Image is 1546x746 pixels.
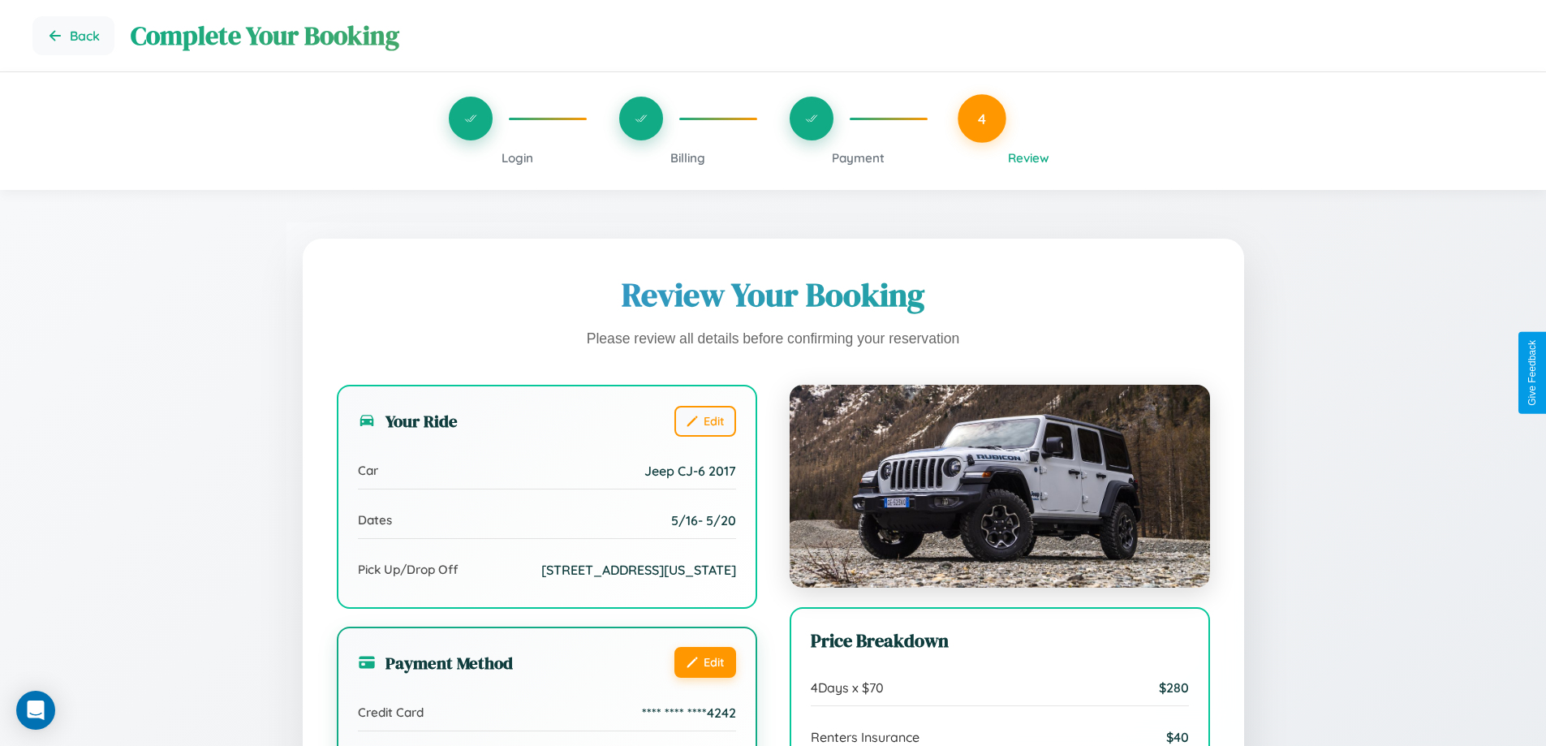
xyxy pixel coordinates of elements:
span: Payment [832,150,885,166]
span: [STREET_ADDRESS][US_STATE] [541,562,736,578]
span: Dates [358,512,392,528]
button: Edit [674,647,736,678]
p: Please review all details before confirming your reservation [337,326,1210,352]
span: Credit Card [358,705,424,720]
span: $ 280 [1159,679,1189,696]
span: Login [502,150,533,166]
span: $ 40 [1166,729,1189,745]
span: Review [1008,150,1049,166]
img: Jeep CJ-6 [790,385,1210,588]
span: 4 Days x $ 70 [811,679,884,696]
span: Billing [670,150,705,166]
span: 5 / 16 - 5 / 20 [671,512,736,528]
span: 4 [978,110,986,127]
button: Edit [674,406,736,437]
div: Give Feedback [1527,340,1538,406]
button: Go back [32,16,114,55]
h3: Payment Method [358,651,513,675]
span: Renters Insurance [811,729,919,745]
span: Pick Up/Drop Off [358,562,459,577]
h1: Review Your Booking [337,273,1210,317]
span: Jeep CJ-6 2017 [644,463,736,479]
div: Open Intercom Messenger [16,691,55,730]
span: Car [358,463,378,478]
h1: Complete Your Booking [131,18,1514,54]
h3: Price Breakdown [811,628,1189,653]
h3: Your Ride [358,409,458,433]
